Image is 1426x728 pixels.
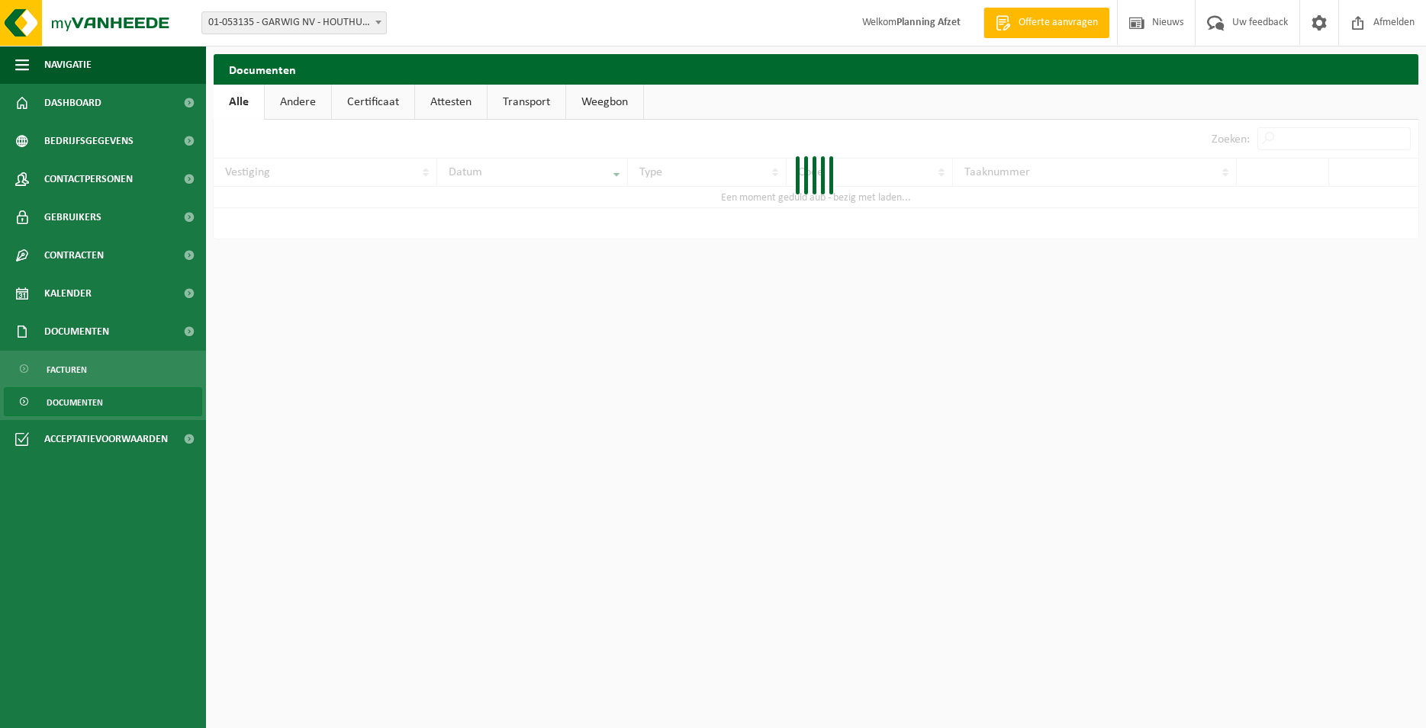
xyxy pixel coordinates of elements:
[44,420,168,458] span: Acceptatievoorwaarden
[332,85,414,120] a: Certificaat
[415,85,487,120] a: Attesten
[488,85,565,120] a: Transport
[214,54,1418,84] h2: Documenten
[44,274,92,313] span: Kalender
[1015,15,1102,30] span: Offerte aanvragen
[896,17,961,28] strong: Planning Afzet
[4,354,202,383] a: Facturen
[265,85,331,120] a: Andere
[202,12,386,34] span: 01-053135 - GARWIG NV - HOUTHULST
[44,236,104,274] span: Contracten
[47,388,103,417] span: Documenten
[44,313,109,351] span: Documenten
[201,11,387,34] span: 01-053135 - GARWIG NV - HOUTHULST
[4,387,202,416] a: Documenten
[983,8,1109,38] a: Offerte aanvragen
[44,84,101,122] span: Dashboard
[214,85,264,120] a: Alle
[44,46,92,84] span: Navigatie
[44,160,133,198] span: Contactpersonen
[566,85,643,120] a: Weegbon
[47,355,87,384] span: Facturen
[44,198,101,236] span: Gebruikers
[44,122,134,160] span: Bedrijfsgegevens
